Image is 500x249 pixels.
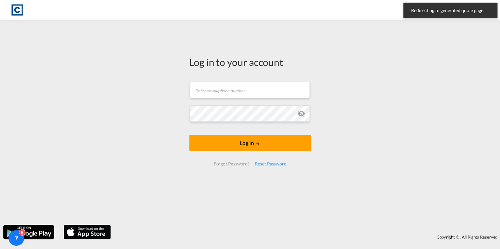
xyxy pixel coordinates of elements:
img: google.png [3,224,55,240]
div: Reset Password [252,158,289,170]
span: Redirecting to generated quote page. [409,7,492,14]
div: Copyright © . All Rights Reserved [114,231,500,242]
img: apple.png [63,224,111,240]
button: LOGIN [189,135,311,151]
md-icon: icon-eye-off [297,110,305,117]
div: Log in to your account [189,55,311,69]
div: Forgot Password? [211,158,252,170]
img: 1fdb9190129311efbfaf67cbb4249bed.jpeg [10,3,25,17]
input: Enter email/phone number [190,82,310,98]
